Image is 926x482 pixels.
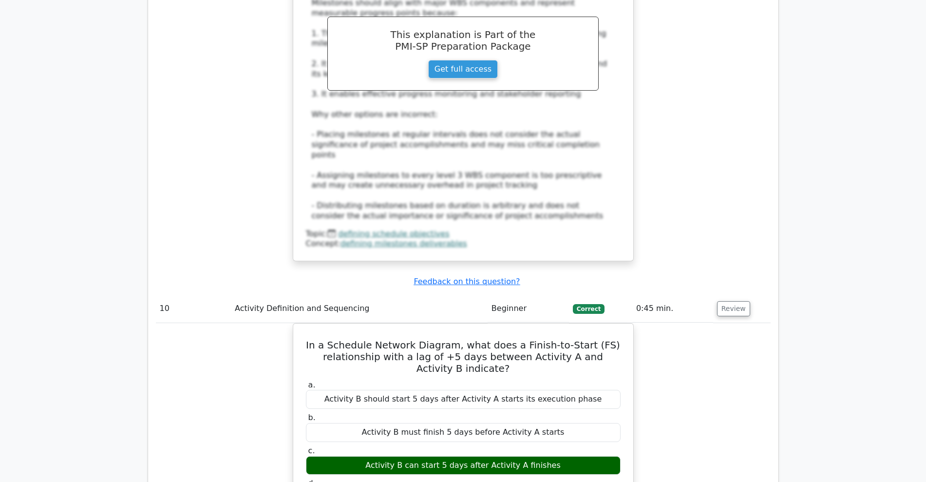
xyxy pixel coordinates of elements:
[306,239,621,249] div: Concept:
[306,456,621,475] div: Activity B can start 5 days after Activity A finishes
[308,380,316,389] span: a.
[306,229,621,239] div: Topic:
[231,295,488,323] td: Activity Definition and Sequencing
[308,413,316,422] span: b.
[308,446,315,455] span: c.
[306,390,621,409] div: Activity B should start 5 days after Activity A starts its execution phase
[340,239,467,248] a: defining milestones deliverables
[573,304,605,314] span: Correct
[306,423,621,442] div: Activity B must finish 5 days before Activity A starts
[414,277,520,286] a: Feedback on this question?
[632,295,713,323] td: 0:45 min.
[156,295,231,323] td: 10
[428,60,498,78] a: Get full access
[305,339,622,374] h5: In a Schedule Network Diagram, what does a Finish-to-Start (FS) relationship with a lag of +5 day...
[338,229,449,238] a: defining schedule objectives
[717,301,750,316] button: Review
[488,295,569,323] td: Beginner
